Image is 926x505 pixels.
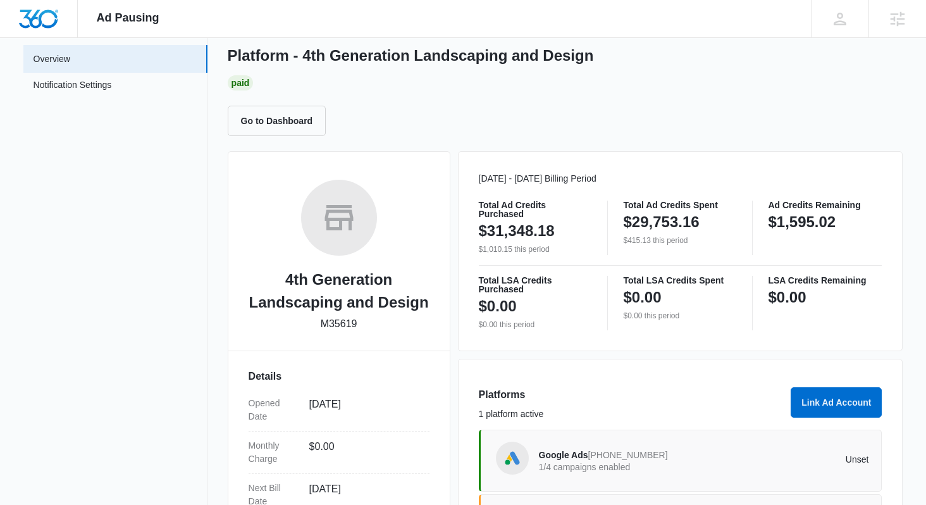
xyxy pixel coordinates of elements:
dd: [DATE] [309,397,419,423]
p: $0.00 [479,296,517,316]
a: Google AdsGoogle Ads[PHONE_NUMBER]1/4 campaigns enabledUnset [479,430,882,492]
span: [PHONE_NUMBER] [588,450,668,460]
h3: Platforms [479,387,784,402]
p: $29,753.16 [623,212,699,232]
p: 1/4 campaigns enabled [539,463,704,471]
p: Unset [703,455,868,464]
p: Total LSA Credits Spent [623,276,737,285]
span: Ad Pausing [97,11,159,25]
h1: Platform - 4th Generation Landscaping and Design [228,46,594,65]
a: Notification Settings [34,78,112,95]
dt: Opened Date [249,397,299,423]
p: $0.00 this period [479,319,593,330]
dd: $0.00 [309,439,419,466]
a: Overview [34,53,70,66]
p: Total Ad Credits Purchased [479,201,593,218]
a: Go to Dashboard [228,115,334,126]
div: Monthly Charge$0.00 [249,432,429,474]
p: $0.00 [623,287,661,308]
h2: 4th Generation Landscaping and Design [249,268,429,314]
button: Link Ad Account [791,387,882,418]
span: Google Ads [539,450,588,460]
h3: Details [249,369,429,384]
button: Go to Dashboard [228,106,326,136]
img: Google Ads [503,449,522,468]
p: $31,348.18 [479,221,555,241]
p: $1,010.15 this period [479,244,593,255]
p: $0.00 [768,287,806,308]
p: [DATE] - [DATE] Billing Period [479,172,882,185]
p: Total Ad Credits Spent [623,201,737,209]
dt: Monthly Charge [249,439,299,466]
p: M35619 [321,316,357,332]
div: Opened Date[DATE] [249,389,429,432]
p: 1 platform active [479,408,784,421]
p: Ad Credits Remaining [768,201,882,209]
p: $1,595.02 [768,212,836,232]
p: Total LSA Credits Purchased [479,276,593,294]
p: $415.13 this period [623,235,737,246]
p: LSA Credits Remaining [768,276,882,285]
p: $0.00 this period [623,310,737,321]
div: Paid [228,75,254,90]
